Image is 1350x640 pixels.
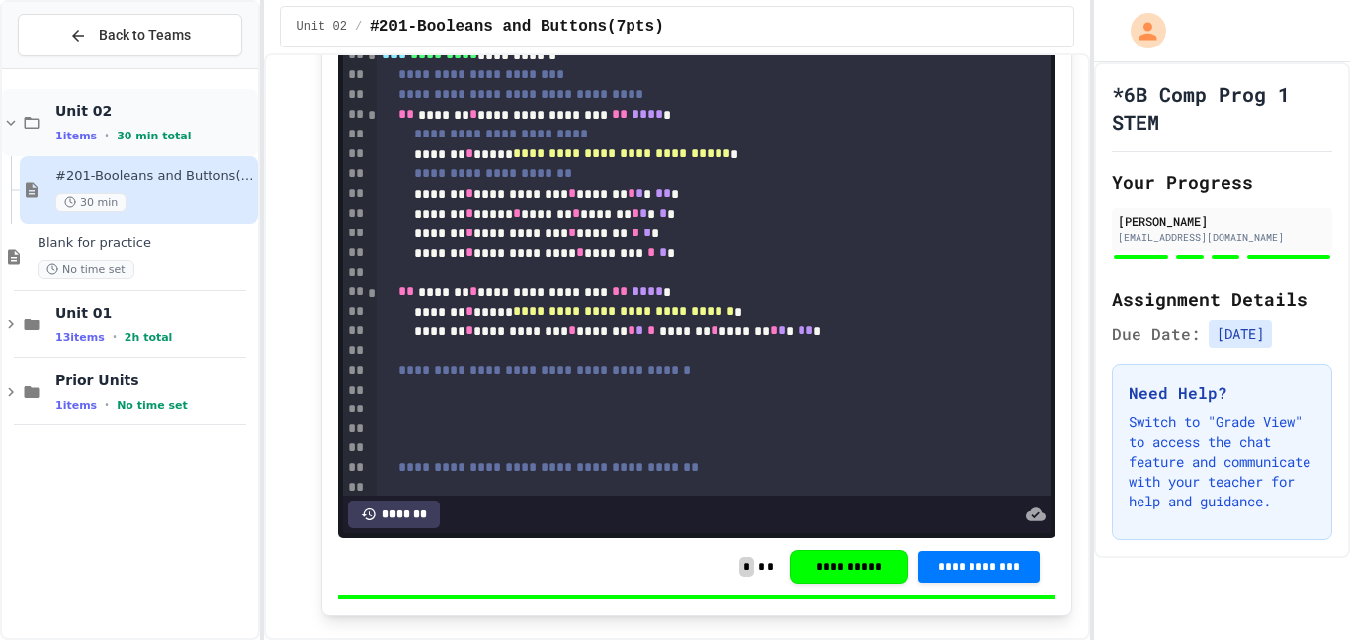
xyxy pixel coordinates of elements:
[18,14,242,56] button: Back to Teams
[1129,412,1315,511] p: Switch to "Grade View" to access the chat feature and communicate with your teacher for help and ...
[55,304,254,321] span: Unit 01
[117,130,191,142] span: 30 min total
[1129,381,1315,405] h3: Need Help?
[1118,212,1326,229] div: [PERSON_NAME]
[55,399,97,411] span: 1 items
[113,329,117,345] span: •
[55,168,254,185] span: #201-Booleans and Buttons(7pts)
[1118,230,1326,245] div: [EMAIL_ADDRESS][DOMAIN_NAME]
[99,25,191,46] span: Back to Teams
[55,193,127,212] span: 30 min
[1112,285,1332,313] h2: Assignment Details
[1209,320,1272,348] span: [DATE]
[105,128,109,143] span: •
[355,19,362,35] span: /
[38,235,254,252] span: Blank for practice
[55,102,254,120] span: Unit 02
[296,19,346,35] span: Unit 02
[38,260,134,279] span: No time set
[55,130,97,142] span: 1 items
[1110,8,1171,53] div: My Account
[1112,168,1332,196] h2: Your Progress
[55,371,254,389] span: Prior Units
[117,399,188,411] span: No time set
[1112,80,1332,136] h1: *6B Comp Prog 1 STEM
[55,331,105,344] span: 13 items
[105,397,109,412] span: •
[1112,322,1201,346] span: Due Date:
[370,15,664,39] span: #201-Booleans and Buttons(7pts)
[125,331,173,344] span: 2h total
